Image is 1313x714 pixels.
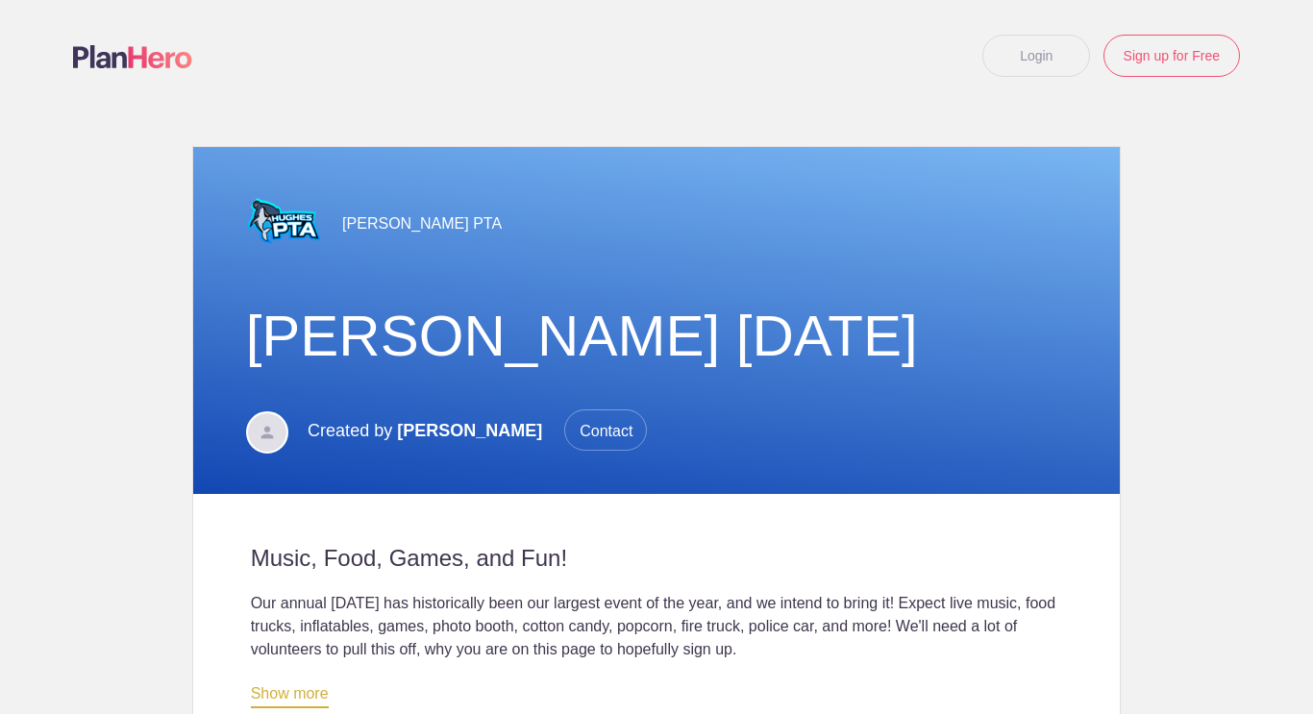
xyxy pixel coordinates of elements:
[251,592,1063,661] div: Our annual [DATE] has historically been our largest event of the year, and we intend to bring it!...
[73,45,192,68] img: Logo main planhero
[564,409,647,451] span: Contact
[251,685,329,708] a: Show more
[246,302,1068,371] h1: [PERSON_NAME] [DATE]
[982,35,1090,77] a: Login
[397,421,542,440] span: [PERSON_NAME]
[246,185,1068,263] div: [PERSON_NAME] PTA
[251,544,1063,573] h2: Music, Food, Games, and Fun!
[308,409,647,452] p: Created by
[246,186,323,263] img: Hughes pta logo 2022 color square sm nopad
[246,411,288,454] img: Davatar
[1103,35,1240,77] a: Sign up for Free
